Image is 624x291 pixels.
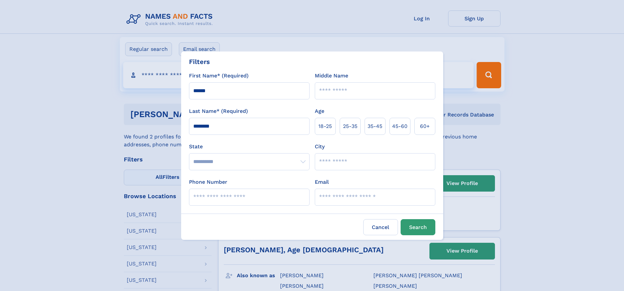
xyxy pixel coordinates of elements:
[315,178,329,186] label: Email
[401,219,435,235] button: Search
[189,178,227,186] label: Phone Number
[189,57,210,67] div: Filters
[189,107,248,115] label: Last Name* (Required)
[315,143,325,151] label: City
[315,107,324,115] label: Age
[189,143,310,151] label: State
[368,122,382,130] span: 35‑45
[392,122,407,130] span: 45‑60
[318,122,332,130] span: 18‑25
[189,72,249,80] label: First Name* (Required)
[420,122,430,130] span: 60+
[315,72,348,80] label: Middle Name
[343,122,357,130] span: 25‑35
[363,219,398,235] label: Cancel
